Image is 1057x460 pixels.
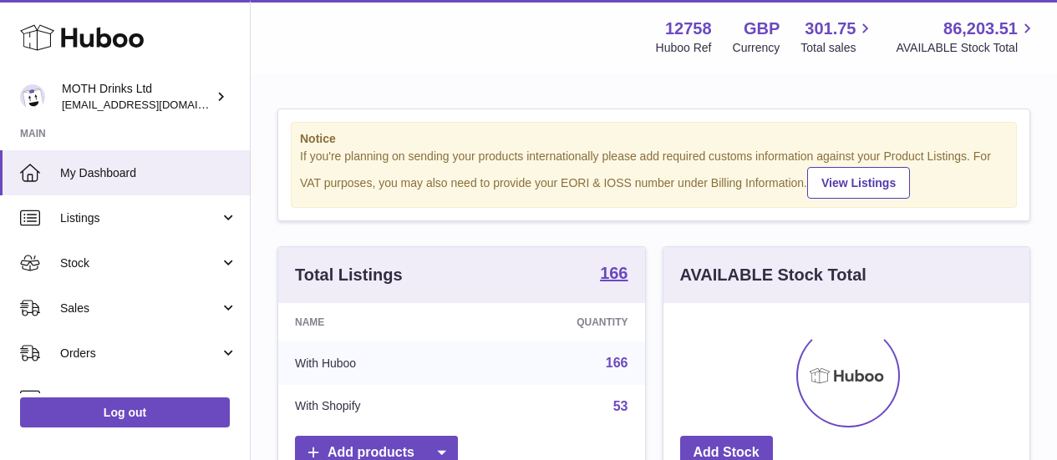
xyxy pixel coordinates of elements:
a: 53 [613,399,628,413]
th: Name [278,303,475,341]
span: Stock [60,255,220,271]
span: Listings [60,210,220,226]
strong: GBP [744,18,780,40]
a: 166 [600,265,628,285]
a: 86,203.51 AVAILABLE Stock Total [896,18,1037,56]
div: Currency [733,40,780,56]
span: Total sales [800,40,875,56]
th: Quantity [475,303,644,341]
span: 86,203.51 [943,18,1018,40]
span: Sales [60,301,220,316]
span: AVAILABLE Stock Total [896,40,1037,56]
div: If you're planning on sending your products internationally please add required customs informati... [300,149,1008,199]
td: With Shopify [278,385,475,428]
strong: Notice [300,131,1008,147]
h3: Total Listings [295,264,403,286]
span: Orders [60,346,220,361]
span: [EMAIL_ADDRESS][DOMAIN_NAME] [62,98,246,111]
a: 301.75 Total sales [800,18,875,56]
a: Log out [20,397,230,427]
h3: AVAILABLE Stock Total [680,264,866,286]
span: 301.75 [805,18,856,40]
a: 166 [606,356,628,370]
span: Usage [60,391,237,407]
div: MOTH Drinks Ltd [62,81,212,113]
strong: 12758 [665,18,712,40]
a: View Listings [807,167,910,199]
div: Huboo Ref [656,40,712,56]
img: orders@mothdrinks.com [20,84,45,109]
span: My Dashboard [60,165,237,181]
strong: 166 [600,265,628,281]
td: With Huboo [278,341,475,385]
